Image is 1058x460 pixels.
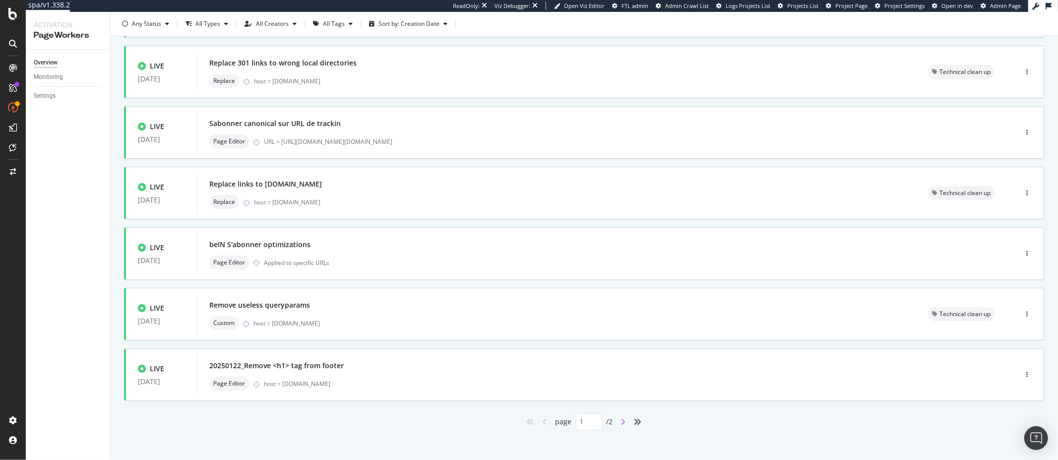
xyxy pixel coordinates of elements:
div: LIVE [150,303,164,313]
a: Open Viz Editor [554,2,605,10]
span: Custom [213,320,235,326]
div: Monitoring [34,72,63,82]
span: Projects List [787,2,818,9]
a: Projects List [778,2,818,10]
span: Open in dev [941,2,973,9]
div: [DATE] [138,378,185,386]
div: PageWorkers [34,30,102,41]
div: [DATE] [138,317,185,325]
div: Any Status [132,21,161,27]
a: Overview [34,58,103,68]
div: angle-left [539,414,552,430]
button: Sort by: Creation Date [365,16,451,32]
div: LIVE [150,243,164,253]
div: LIVE [150,182,164,192]
span: Project Settings [884,2,925,9]
a: Logs Projects List [716,2,770,10]
div: beIN S'abonner optimizations [209,240,311,250]
span: Admin Crawl List [665,2,709,9]
div: URL = [URL][DOMAIN_NAME][DOMAIN_NAME] [264,137,975,146]
div: neutral label [209,377,249,391]
button: Any Status [118,16,173,32]
a: Monitoring [34,72,103,82]
div: [DATE] [138,135,185,143]
span: Page Editor [213,381,245,387]
div: [DATE] [138,196,185,204]
a: Open in dev [932,2,973,10]
span: Technical clean up [939,190,991,196]
div: angles-left [523,414,539,430]
span: Replace [213,199,235,205]
span: Technical clean up [939,311,991,317]
a: Settings [34,91,103,101]
div: Activation [34,20,102,30]
div: Replace links to [DOMAIN_NAME] [209,179,322,189]
div: host = [DOMAIN_NAME] [264,380,975,388]
div: [DATE] [138,75,185,83]
div: neutral label [209,316,239,330]
div: All Creators [256,21,289,27]
div: neutral label [209,195,239,209]
span: FTL admin [622,2,648,9]
div: Sabonner canonical sur URL de trackin [209,119,341,129]
span: Technical clean up [939,69,991,75]
div: neutral label [928,186,995,200]
a: Project Settings [875,2,925,10]
div: All Types [195,21,220,27]
div: ReadOnly: [453,2,480,10]
div: neutral label [209,134,249,148]
a: Admin Page [981,2,1021,10]
div: host = [DOMAIN_NAME] [254,77,904,85]
div: neutral label [928,65,995,79]
div: neutral label [928,307,995,321]
span: Project Page [835,2,868,9]
div: Replace 301 links to wrong local directories [209,58,357,68]
div: [DATE] [138,257,185,264]
div: Viz Debugger: [495,2,530,10]
div: host = [DOMAIN_NAME] [254,198,904,206]
span: Admin Page [990,2,1021,9]
div: angle-right [617,414,630,430]
div: host = [DOMAIN_NAME] [253,319,904,328]
div: LIVE [150,122,164,131]
div: All Tags [323,21,345,27]
div: Open Intercom Messenger [1024,426,1048,450]
span: Page Editor [213,138,245,144]
span: Page Editor [213,260,245,265]
span: Replace [213,78,235,84]
div: Remove useless queryparams [209,300,310,310]
a: Project Page [826,2,868,10]
div: LIVE [150,61,164,71]
button: All Creators [241,16,301,32]
div: Applied to specific URLs [264,259,329,267]
div: page / 2 [556,413,613,430]
div: 20250122_Remove <h1> tag from footer [209,361,344,371]
span: Open Viz Editor [564,2,605,9]
a: Admin Crawl List [656,2,709,10]
span: Logs Projects List [726,2,770,9]
div: neutral label [209,74,239,88]
div: LIVE [150,364,164,374]
div: Overview [34,58,58,68]
a: FTL admin [612,2,648,10]
button: All Tags [309,16,357,32]
div: Settings [34,91,56,101]
div: Sort by: Creation Date [378,21,439,27]
div: neutral label [209,256,249,269]
button: All Types [182,16,232,32]
div: angles-right [630,414,646,430]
